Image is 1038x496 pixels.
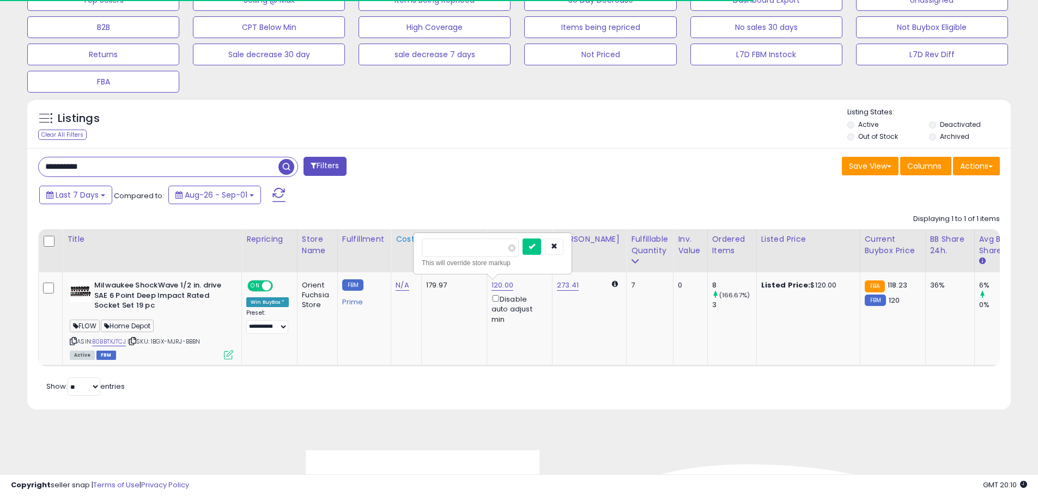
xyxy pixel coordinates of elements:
span: OFF [271,281,289,291]
a: B0BBTXJTCJ [92,337,126,346]
button: sale decrease 7 days [359,44,511,65]
button: Aug-26 - Sep-01 [168,186,261,204]
label: Deactivated [940,120,981,129]
div: Win BuyBox * [246,297,289,307]
button: L7D FBM Instock [690,44,842,65]
div: Listed Price [761,234,855,245]
a: N/A [396,280,409,291]
label: Archived [940,132,969,141]
span: ON [248,281,262,291]
button: High Coverage [359,16,511,38]
b: Milwaukee ShockWave 1/2 in. drive SAE 6 Point Deep Impact Rated Socket Set 19 pc [94,280,227,314]
div: Repricing [246,234,293,245]
div: Clear All Filters [38,130,87,140]
div: 8 [712,280,756,290]
button: Returns [27,44,179,65]
small: FBM [865,295,886,306]
div: 0 [678,280,699,290]
span: Columns [907,161,942,172]
button: FBA [27,71,179,93]
span: 120 [889,295,900,305]
label: Out of Stock [858,132,898,141]
small: FBA [865,280,885,292]
button: Not Buybox Eligible [856,16,1008,38]
button: Not Priced [524,44,676,65]
label: Active [858,120,878,129]
div: $120.00 [761,280,852,290]
span: Show: entries [46,381,125,391]
span: Last 7 Days [56,189,99,200]
small: (166.67%) [719,291,750,299]
span: All listings currently available for purchase on Amazon [70,351,95,360]
div: 7 [631,280,665,290]
div: ASIN: [70,280,233,358]
div: Disable auto adjust min [491,293,544,324]
button: Save View [842,157,899,175]
div: Ordered Items [712,234,752,256]
div: Displaying 1 to 1 of 1 items [913,214,1000,224]
small: FBM [342,279,363,291]
span: FLOW [70,320,100,332]
div: Fulfillment [342,234,386,245]
div: Cost [396,234,417,245]
span: 118.23 [888,280,907,290]
a: 120.00 [491,280,513,291]
button: No sales 30 days [690,16,842,38]
div: Title [67,234,237,245]
div: BB Share 24h. [930,234,970,256]
div: Current Buybox Price [865,234,921,256]
div: 36% [930,280,966,290]
div: 6% [979,280,1023,290]
span: Home Depot [101,320,154,332]
div: 3 [712,300,756,310]
div: Orient Fuchsia Store [302,280,329,310]
span: Aug-26 - Sep-01 [185,189,247,200]
button: Actions [953,157,1000,175]
div: 0% [979,300,1023,310]
button: Sale decrease 30 day [193,44,345,65]
div: Prime [342,293,383,307]
button: Filters [303,157,346,176]
button: L7D Rev Diff [856,44,1008,65]
img: 41tMeqGly7L._SL40_.jpg [70,280,92,302]
div: 179.97 [426,280,478,290]
div: Store Name [302,234,333,256]
button: Columns [900,157,951,175]
span: Compared to: [114,191,164,201]
h5: Listings [58,111,100,126]
button: Last 7 Days [39,186,112,204]
button: Items being repriced [524,16,676,38]
button: B2B [27,16,179,38]
div: Avg BB Share [979,234,1019,256]
small: Avg BB Share. [979,256,986,266]
span: | SKU: 1BGX-MJRJ-BBBN [128,337,201,346]
div: [PERSON_NAME] [557,234,622,245]
div: Fulfillable Quantity [631,234,669,256]
div: Preset: [246,309,289,334]
div: This will override store markup [422,258,563,268]
b: Listed Price: [761,280,811,290]
button: CPT Below Min [193,16,345,38]
a: 273.41 [557,280,579,291]
span: FBM [96,351,116,360]
div: Inv. value [678,234,702,256]
p: Listing States: [847,107,1011,118]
